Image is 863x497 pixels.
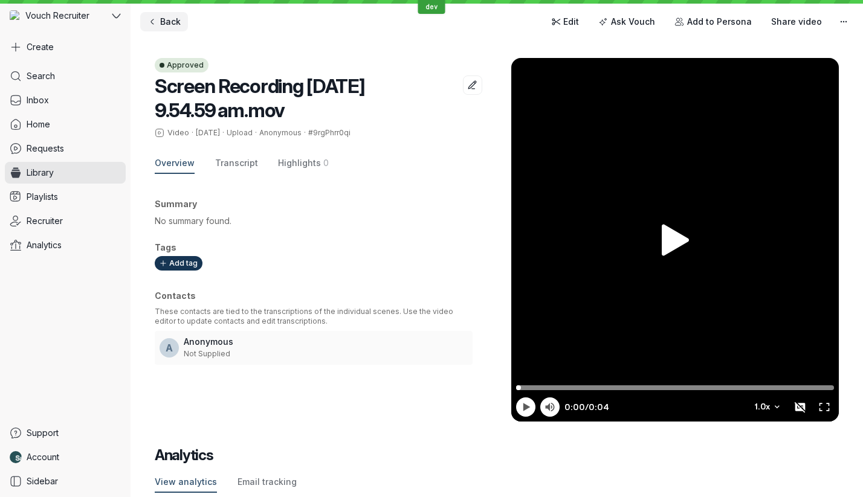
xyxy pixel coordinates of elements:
a: Back [140,12,188,31]
span: Tags [155,242,176,252]
span: Account [27,451,59,463]
a: Inbox [5,89,126,111]
p: These contacts are tied to the transcriptions of the individual scenes. Use the video editor to u... [155,307,473,326]
div: Vouch Recruiter [5,5,109,27]
span: Ask Vouch [611,16,655,28]
span: Highlights [278,157,321,169]
span: Requests [27,143,64,155]
span: Playlists [27,191,58,203]
span: Vouch Recruiter [25,10,89,22]
button: Approved [155,58,208,72]
h2: Analytics [155,446,839,465]
span: · [220,128,227,138]
span: Sidebar [27,475,58,487]
span: Anonymous [259,128,302,137]
img: Vouch Recruiter avatar [10,10,21,21]
span: Analytics [27,239,62,251]
button: Edit title [463,75,482,95]
button: Create [5,36,126,58]
span: Library [27,167,54,179]
a: Home [5,114,126,135]
span: Search [27,70,55,82]
a: Nathan Weinstock avatarAccount [5,446,126,468]
span: Video [167,128,189,138]
span: Overview [155,157,195,169]
span: Summary [155,199,197,209]
span: Recruiter [27,215,63,227]
span: Add to Persona [687,16,752,28]
a: Search [5,65,126,87]
h3: Anonymous [184,336,468,348]
button: Add to Persona [667,12,759,31]
a: Edit [544,12,587,31]
span: · [253,128,259,138]
span: [DATE] [196,128,220,137]
span: · [189,128,196,138]
span: Support [27,427,59,439]
span: Inbox [27,94,49,106]
span: View analytics [155,476,217,488]
button: Ask Vouch [591,12,662,31]
span: Create [27,41,54,53]
span: Not Supplied [184,349,230,358]
button: Share video [764,12,829,31]
span: Transcript [215,157,258,169]
a: Playlists [5,186,126,208]
span: Edit [563,16,579,28]
a: Analytics [5,234,126,256]
span: Home [27,118,50,130]
a: Recruiter [5,210,126,232]
span: #9rgPhrr0qi [308,128,351,137]
button: Vouch Recruiter avatarVouch Recruiter [5,5,126,27]
span: Screen Recording [DATE] 9.54.59 am.mov [155,74,365,122]
span: A [166,342,173,354]
span: · [302,128,308,138]
span: Email tracking [238,476,297,488]
span: Contacts [155,290,196,301]
img: Nathan Weinstock avatar [10,451,22,463]
button: More actions [834,12,853,31]
a: Library [5,162,126,184]
span: 0 [323,157,329,169]
a: Sidebar [5,470,126,492]
span: Upload [227,128,253,137]
span: Back [160,16,181,28]
a: Requests [5,138,126,159]
button: Add tag [155,256,202,271]
a: Support [5,422,126,444]
p: No summary found. [155,215,473,227]
span: Share video [771,16,822,28]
